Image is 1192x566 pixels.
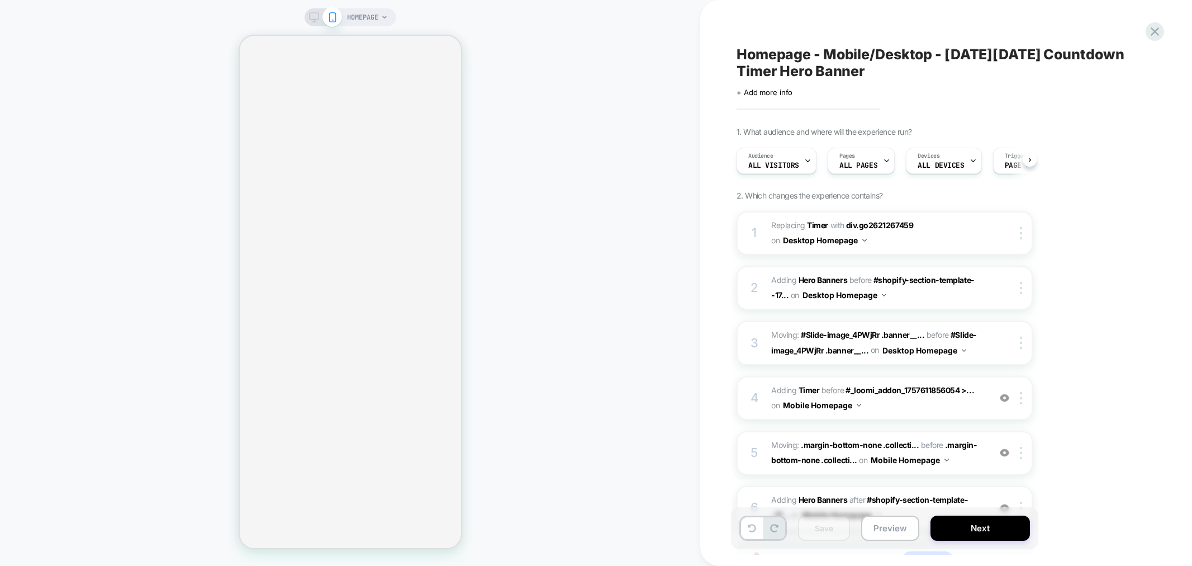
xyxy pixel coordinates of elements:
[737,46,1144,79] span: Homepage - Mobile/Desktop - [DATE][DATE] Countdown Timer Hero Banner
[1000,503,1009,513] img: crossed eye
[861,516,919,541] button: Preview
[748,152,773,160] span: Audience
[1020,392,1022,404] img: close
[1005,162,1043,169] span: Page Load
[799,385,820,395] b: Timer
[821,385,844,395] span: BEFORE
[798,516,850,541] button: Save
[791,288,799,302] span: on
[799,275,847,285] b: Hero Banners
[771,398,780,412] span: on
[771,385,819,395] span: Adding
[807,220,828,230] b: Timer
[839,162,877,169] span: ALL PAGES
[927,330,949,339] span: before
[749,222,760,244] div: 1
[1020,337,1022,349] img: close
[749,332,760,355] div: 3
[749,277,760,299] div: 2
[771,495,968,520] span: #shopify-section-template--17...
[749,442,760,464] div: 5
[347,8,378,26] span: HOMEPAGE
[749,497,760,519] div: 6
[859,453,867,467] span: on
[1000,393,1009,403] img: crossed eye
[771,328,984,358] span: Moving:
[862,239,867,242] img: down arrow
[962,349,966,352] img: down arrow
[748,162,799,169] span: All Visitors
[799,495,847,504] b: Hero Banners
[839,152,855,160] span: Pages
[849,495,866,504] span: AFTER
[771,233,780,247] span: on
[1020,282,1022,294] img: close
[771,440,977,465] span: .margin-bottom-none .collecti...
[1020,447,1022,459] img: close
[783,397,861,413] button: Mobile Homepage
[771,275,847,285] span: Adding
[871,343,879,357] span: on
[921,440,943,450] span: before
[849,275,872,285] span: BEFORE
[771,495,847,504] span: Adding
[882,294,886,296] img: down arrow
[737,191,882,200] span: 2. Which changes the experience contains?
[1020,227,1022,239] img: close
[846,385,974,395] span: #_loomi_addon_1757611856054 >...
[918,162,964,169] span: ALL DEVICES
[944,459,949,461] img: down arrow
[857,404,861,407] img: down arrow
[801,440,919,450] span: .margin-bottom-none .collecti...
[882,342,966,359] button: Desktop Homepage
[801,330,924,339] span: #Slide-image_4PWjRr .banner__...
[1020,502,1022,514] img: close
[918,152,939,160] span: Devices
[771,438,984,468] span: Moving:
[1000,448,1009,457] img: crossed eye
[846,220,913,230] span: div.go2621267459
[802,287,886,303] button: Desktop Homepage
[737,88,792,97] span: + Add more info
[749,387,760,409] div: 4
[783,232,867,248] button: Desktop Homepage
[871,452,949,468] button: Mobile Homepage
[737,127,911,136] span: 1. What audience and where will the experience run?
[1005,152,1027,160] span: Trigger
[771,220,828,230] span: Replacing
[830,220,844,230] span: WITH
[930,516,1030,541] button: Next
